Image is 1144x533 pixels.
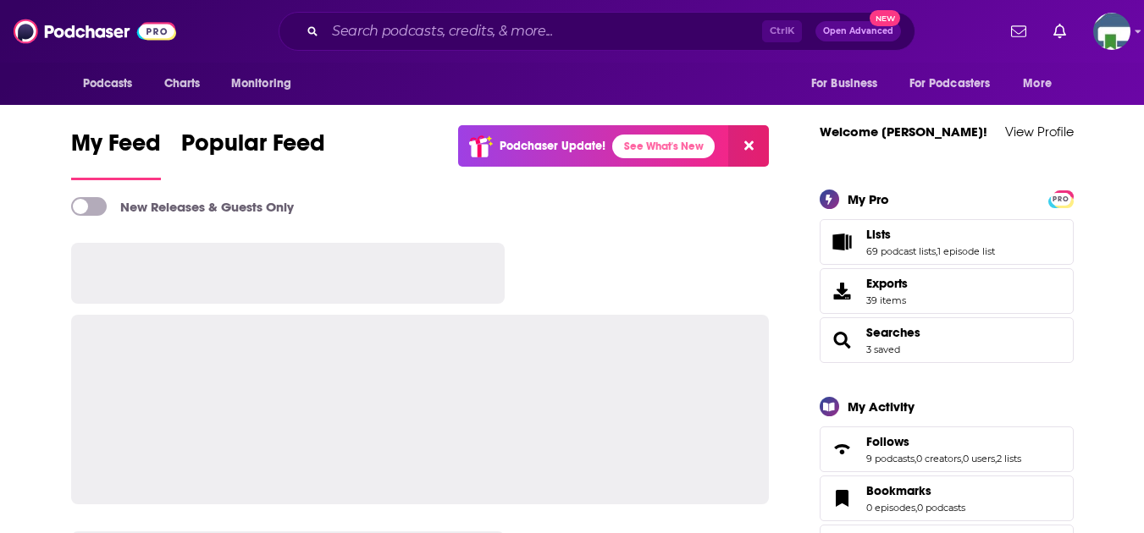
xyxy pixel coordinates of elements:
button: open menu [799,68,899,100]
a: View Profile [1005,124,1074,140]
a: 9 podcasts [866,453,915,464]
p: Podchaser Update! [500,139,605,153]
span: Podcasts [83,72,133,96]
span: Lists [866,227,891,242]
a: Show notifications dropdown [1047,17,1073,46]
span: Follows [820,426,1074,472]
a: Bookmarks [826,486,859,510]
div: My Pro [848,191,889,207]
button: open menu [219,68,313,100]
span: , [936,245,937,257]
span: Open Advanced [823,27,893,36]
span: Charts [164,72,201,96]
a: 0 episodes [866,502,915,514]
a: Welcome [PERSON_NAME]! [820,124,987,140]
a: 0 creators [916,453,961,464]
button: Open AdvancedNew [815,21,901,41]
span: Exports [826,279,859,303]
span: For Podcasters [909,72,991,96]
span: Monitoring [231,72,291,96]
a: 2 lists [997,453,1021,464]
a: New Releases & Guests Only [71,197,294,216]
span: New [870,10,900,26]
input: Search podcasts, credits, & more... [325,18,762,45]
a: 0 users [963,453,995,464]
a: Follows [826,437,859,461]
a: Lists [866,227,995,242]
a: PRO [1051,191,1071,204]
span: Logged in as KCMedia [1093,13,1130,50]
button: open menu [1011,68,1073,100]
a: Lists [826,230,859,254]
span: Lists [820,219,1074,265]
span: Bookmarks [820,475,1074,521]
span: PRO [1051,193,1071,206]
span: , [995,453,997,464]
span: , [915,453,916,464]
div: My Activity [848,398,915,415]
img: User Profile [1093,13,1130,50]
a: Searches [826,328,859,352]
span: 39 items [866,294,908,306]
a: Searches [866,325,920,340]
a: My Feed [71,129,161,180]
span: Searches [820,317,1074,363]
a: See What's New [612,135,715,158]
span: Popular Feed [181,129,325,168]
a: Follows [866,434,1021,449]
a: Bookmarks [866,483,965,498]
button: open menu [71,68,155,100]
span: Exports [866,276,908,291]
button: open menu [898,68,1015,100]
span: Follows [866,434,909,449]
a: 3 saved [866,343,900,355]
a: 69 podcast lists [866,245,936,257]
button: Show profile menu [1093,13,1130,50]
span: , [961,453,963,464]
a: Popular Feed [181,129,325,180]
a: 0 podcasts [917,502,965,514]
div: Search podcasts, credits, & more... [279,12,915,51]
a: Show notifications dropdown [1004,17,1033,46]
span: Bookmarks [866,483,931,498]
img: Podchaser - Follow, Share and Rate Podcasts [14,15,176,47]
span: Ctrl K [762,20,802,42]
span: , [915,502,917,514]
a: Exports [820,268,1074,314]
span: More [1023,72,1052,96]
span: My Feed [71,129,161,168]
a: 1 episode list [937,245,995,257]
span: For Business [811,72,878,96]
a: Charts [153,68,211,100]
